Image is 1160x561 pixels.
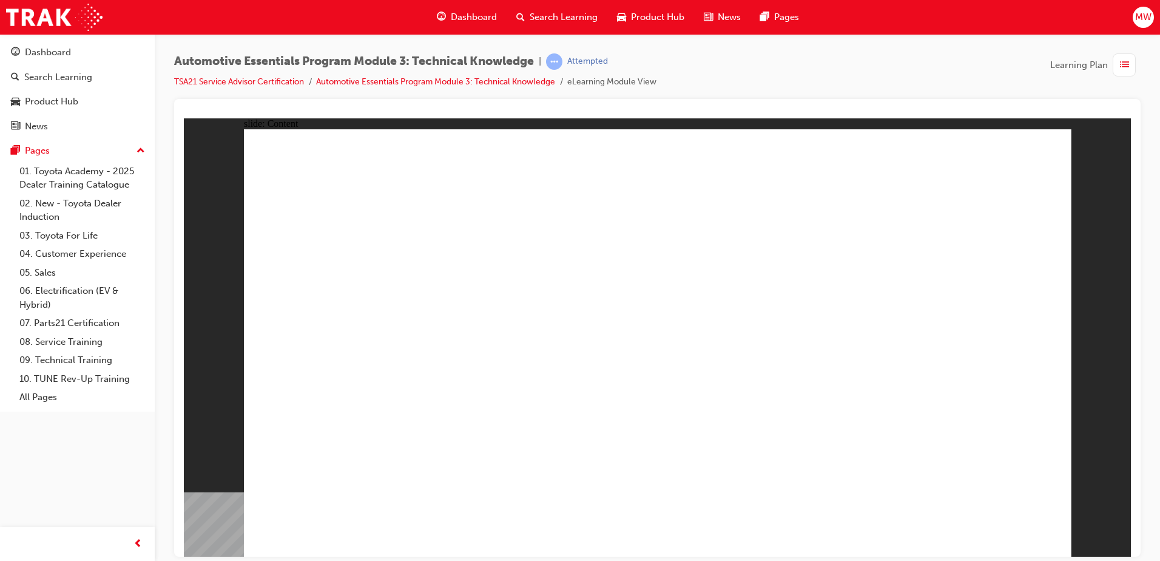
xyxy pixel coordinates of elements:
[516,10,525,25] span: search-icon
[174,76,304,87] a: TSA21 Service Advisor Certification
[539,55,541,69] span: |
[11,72,19,83] span: search-icon
[1050,53,1141,76] button: Learning Plan
[15,370,150,389] a: 10. TUNE Rev-Up Training
[5,115,150,138] a: News
[25,120,48,134] div: News
[437,10,446,25] span: guage-icon
[11,146,20,157] span: pages-icon
[15,226,150,245] a: 03. Toyota For Life
[750,5,809,30] a: pages-iconPages
[11,121,20,132] span: news-icon
[137,143,145,159] span: up-icon
[24,70,92,84] div: Search Learning
[174,55,534,69] span: Automotive Essentials Program Module 3: Technical Knowledge
[704,10,713,25] span: news-icon
[11,97,20,107] span: car-icon
[15,333,150,352] a: 08. Service Training
[567,56,608,67] div: Attempted
[567,75,656,89] li: eLearning Module View
[1135,10,1152,24] span: MW
[316,76,555,87] a: Automotive Essentials Program Module 3: Technical Knowledge
[427,5,507,30] a: guage-iconDashboard
[25,46,71,59] div: Dashboard
[5,66,150,89] a: Search Learning
[15,282,150,314] a: 06. Electrification (EV & Hybrid)
[15,351,150,370] a: 09. Technical Training
[694,5,750,30] a: news-iconNews
[6,4,103,31] img: Trak
[15,388,150,407] a: All Pages
[133,537,143,552] span: prev-icon
[1133,7,1154,28] button: MW
[11,47,20,58] span: guage-icon
[607,5,694,30] a: car-iconProduct Hub
[5,140,150,162] button: Pages
[1120,58,1129,73] span: list-icon
[760,10,769,25] span: pages-icon
[5,90,150,113] a: Product Hub
[15,194,150,226] a: 02. New - Toyota Dealer Induction
[25,95,78,109] div: Product Hub
[15,162,150,194] a: 01. Toyota Academy - 2025 Dealer Training Catalogue
[507,5,607,30] a: search-iconSearch Learning
[15,245,150,263] a: 04. Customer Experience
[774,10,799,24] span: Pages
[631,10,684,24] span: Product Hub
[15,263,150,282] a: 05. Sales
[15,314,150,333] a: 07. Parts21 Certification
[718,10,741,24] span: News
[530,10,598,24] span: Search Learning
[617,10,626,25] span: car-icon
[25,144,50,158] div: Pages
[546,53,562,70] span: learningRecordVerb_ATTEMPT-icon
[451,10,497,24] span: Dashboard
[1050,58,1108,72] span: Learning Plan
[5,41,150,64] a: Dashboard
[5,39,150,140] button: DashboardSearch LearningProduct HubNews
